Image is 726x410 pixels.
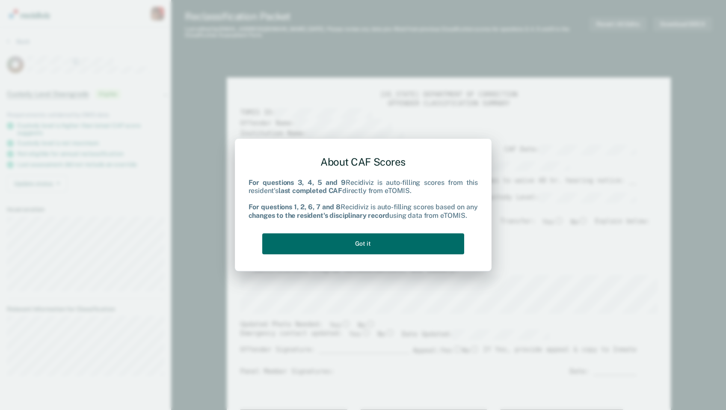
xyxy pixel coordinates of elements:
[262,233,464,254] button: Got it
[249,149,478,175] div: About CAF Scores
[279,187,342,195] b: last completed CAF
[249,203,341,211] b: For questions 1, 2, 6, 7 and 8
[249,178,346,187] b: For questions 3, 4, 5 and 9
[249,211,390,220] b: changes to the resident's disciplinary record
[249,178,478,220] div: Recidiviz is auto-filling scores from this resident's directly from eTOMIS. Recidiviz is auto-fil...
